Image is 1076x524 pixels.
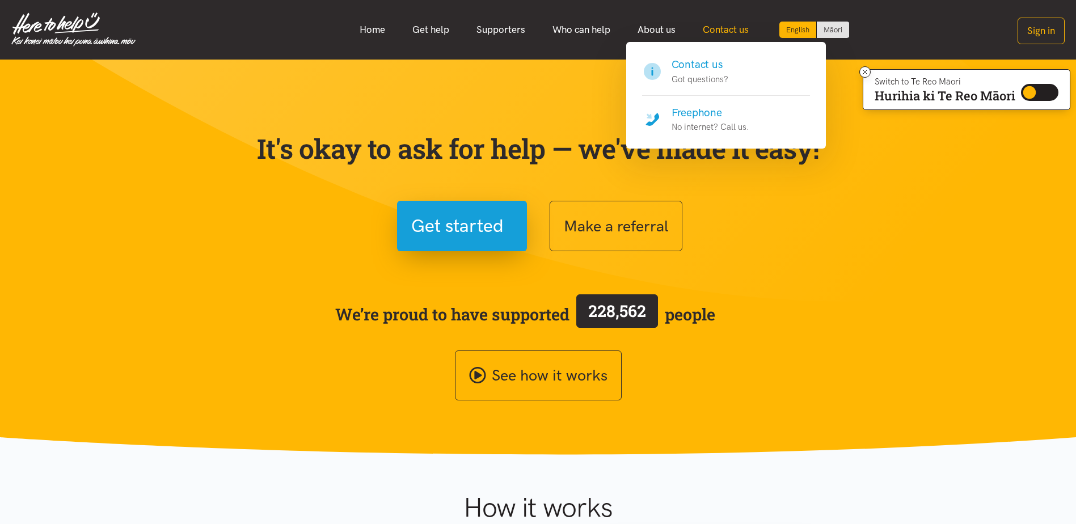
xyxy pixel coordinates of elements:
[569,292,665,336] a: 228,562
[875,78,1015,85] p: Switch to Te Reo Māori
[397,201,527,251] button: Get started
[817,22,849,38] a: Switch to Te Reo Māori
[672,57,728,73] h4: Contact us
[672,73,728,86] p: Got questions?
[624,18,689,42] a: About us
[626,42,826,149] div: Contact us
[353,491,723,524] h1: How it works
[779,22,817,38] div: Current language
[399,18,463,42] a: Get help
[255,132,822,165] p: It's okay to ask for help — we've made it easy!
[346,18,399,42] a: Home
[539,18,624,42] a: Who can help
[455,350,622,401] a: See how it works
[672,120,749,134] p: No internet? Call us.
[463,18,539,42] a: Supporters
[689,18,762,42] a: Contact us
[335,292,715,336] span: We’re proud to have supported people
[875,91,1015,101] p: Hurihia ki Te Reo Māori
[11,12,136,47] img: Home
[642,57,810,96] a: Contact us Got questions?
[1018,18,1065,44] button: Sign in
[672,105,749,121] h4: Freephone
[588,300,646,322] span: 228,562
[411,212,504,240] span: Get started
[550,201,682,251] button: Make a referral
[642,96,810,134] a: Freephone No internet? Call us.
[779,22,850,38] div: Language toggle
